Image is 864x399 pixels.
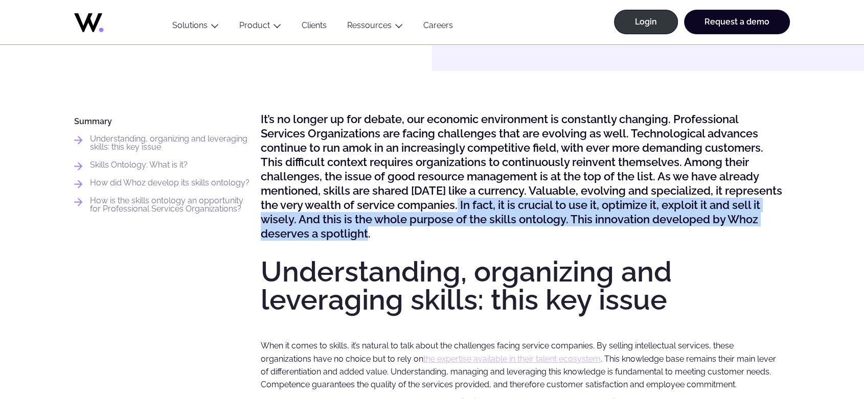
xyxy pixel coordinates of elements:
a: Skills Ontology: What is it? [90,161,188,169]
h2: Understanding, organizing and leveraging skills: this key issue [261,257,784,314]
h4: Summary [74,117,251,126]
p: It’s no longer up for debate, our economic environment is constantly changing. Professional Servi... [261,112,784,241]
button: Product [229,20,291,34]
a: Login [614,10,678,34]
iframe: Chatbot [797,332,850,385]
button: Ressources [337,20,413,34]
a: Understanding, organizing and leveraging skills: this key issue [90,135,251,151]
a: the expertise available in their talent ecosystem [423,354,601,364]
a: Ressources [347,20,392,30]
a: How is the skills ontology an opportunity for Professional Services Organizations? [90,197,251,213]
a: Product [239,20,270,30]
a: Request a demo [684,10,790,34]
p: When it comes to skills, it’s natural to talk about the challenges facing service companies. By s... [261,339,784,391]
button: Solutions [162,20,229,34]
a: How did Whoz develop its skills ontology? [90,179,249,187]
a: Clients [291,20,337,34]
a: Careers [413,20,463,34]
